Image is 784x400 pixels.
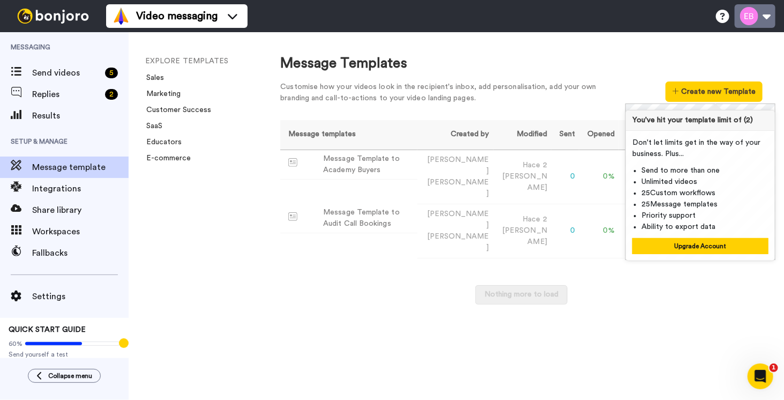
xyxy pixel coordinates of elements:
[32,66,101,79] span: Send videos
[632,238,768,254] button: Upgrade Account
[417,204,494,258] td: [PERSON_NAME]
[641,199,768,210] li: 25 Message templates
[579,120,619,150] th: Opened
[619,120,656,150] th: Viewed
[140,74,164,82] a: Sales
[288,158,297,167] img: Message-temps.svg
[32,182,129,195] span: Integrations
[641,176,768,188] li: Unlimited videos
[427,179,489,197] span: [PERSON_NAME]
[32,109,129,122] span: Results
[28,369,101,383] button: Collapse menu
[551,120,579,150] th: Sent
[494,120,551,150] th: Modified
[140,138,182,146] a: Educators
[551,204,579,258] td: 0
[323,153,413,176] div: Message Template to Academy Buyers
[619,204,656,258] td: 0 %
[288,212,297,221] img: Message-temps.svg
[140,90,181,98] a: Marketing
[32,161,129,174] span: Message template
[13,9,93,24] img: bj-logo-header-white.svg
[494,150,551,204] td: Hace 2 [PERSON_NAME]
[427,233,489,251] span: [PERSON_NAME]
[641,210,768,221] li: Priority support
[32,204,129,217] span: Share library
[32,88,101,101] span: Replies
[119,338,129,348] div: Tooltip anchor
[9,350,120,359] span: Send yourself a test
[641,165,768,176] li: Send to more than one
[323,207,413,229] div: Message Template to Audit Call Bookings
[770,364,778,372] span: 1
[626,110,775,131] div: You've hit your template limit of (2)
[641,221,768,233] li: Ability to export data
[48,372,92,380] span: Collapse menu
[280,82,613,104] div: Customise how your videos look in the recipient's inbox, add personalisation, add your own brandi...
[105,68,118,78] div: 5
[494,204,551,258] td: Hace 2 [PERSON_NAME]
[113,8,130,25] img: vm-color.svg
[632,137,768,160] p: Don't let limits get in the way of your business. Plus...
[280,54,763,73] div: Message Templates
[145,56,290,67] li: EXPLORE TEMPLATES
[140,106,211,114] a: Customer Success
[136,9,218,24] span: Video messaging
[551,150,579,204] td: 0
[579,150,619,204] td: 0 %
[417,150,494,204] td: [PERSON_NAME]
[641,188,768,199] li: 25 Custom workflows
[140,122,162,130] a: SaaS
[417,120,494,150] th: Created by
[9,326,86,334] span: QUICK START GUIDE
[579,204,619,258] td: 0 %
[105,89,118,100] div: 2
[32,290,129,303] span: Settings
[140,154,191,162] a: E-commerce
[32,225,129,238] span: Workspaces
[619,150,656,204] td: 0 %
[9,339,23,348] span: 60%
[280,120,417,150] th: Message templates
[748,364,773,389] iframe: Intercom live chat
[32,247,129,260] span: Fallbacks
[475,285,568,305] button: Nothing more to load
[666,82,763,102] button: Create new Template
